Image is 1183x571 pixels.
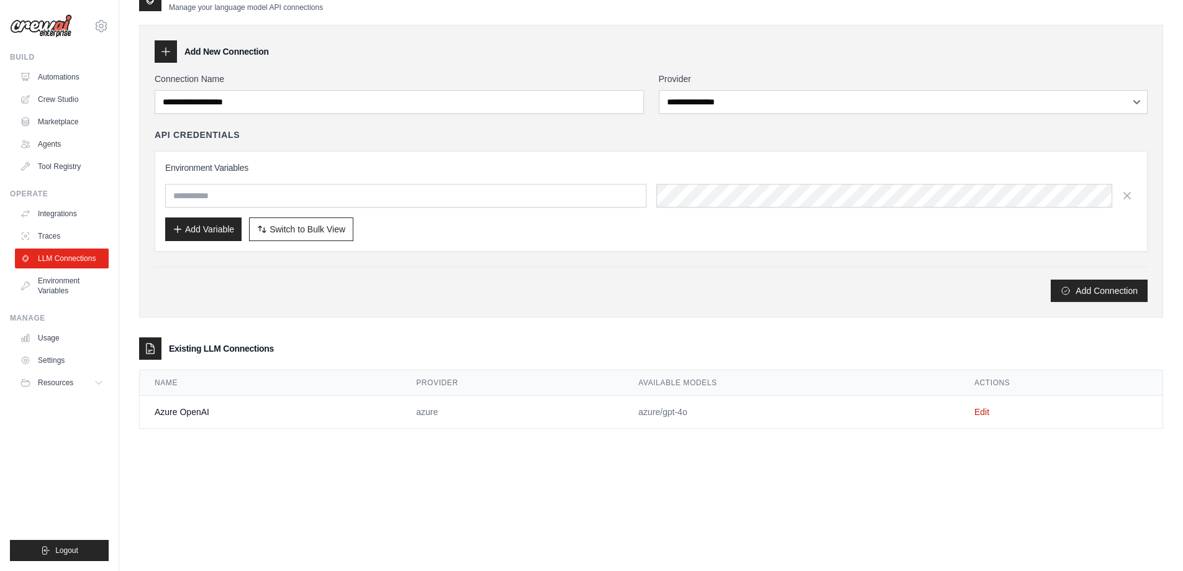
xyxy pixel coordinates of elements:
td: azure [401,396,623,429]
td: Azure OpenAI [140,396,401,429]
div: Operate [10,189,109,199]
h3: Environment Variables [165,162,1137,174]
th: Name [140,370,401,396]
button: Add Connection [1051,280,1148,302]
a: Traces [15,226,109,246]
label: Connection Name [155,73,644,85]
button: Switch to Bulk View [249,217,353,241]
button: Resources [15,373,109,393]
a: Agents [15,134,109,154]
a: Integrations [15,204,109,224]
div: Manage [10,313,109,323]
th: Available Models [623,370,959,396]
div: Build [10,52,109,62]
p: Manage your language model API connections [169,2,323,12]
th: Actions [959,370,1163,396]
td: azure/gpt-4o [623,396,959,429]
th: Provider [401,370,623,396]
h3: Existing LLM Connections [169,342,274,355]
a: Crew Studio [15,89,109,109]
button: Add Variable [165,217,242,241]
h4: API Credentials [155,129,240,141]
a: Settings [15,350,109,370]
a: LLM Connections [15,249,109,268]
a: Marketplace [15,112,109,132]
a: Tool Registry [15,157,109,176]
a: Environment Variables [15,271,109,301]
span: Resources [38,378,73,388]
label: Provider [659,73,1148,85]
img: Logo [10,14,72,38]
span: Logout [55,546,78,555]
button: Logout [10,540,109,561]
a: Usage [15,328,109,348]
a: Automations [15,67,109,87]
a: Edit [974,407,989,417]
h3: Add New Connection [184,45,269,58]
span: Switch to Bulk View [270,223,345,235]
